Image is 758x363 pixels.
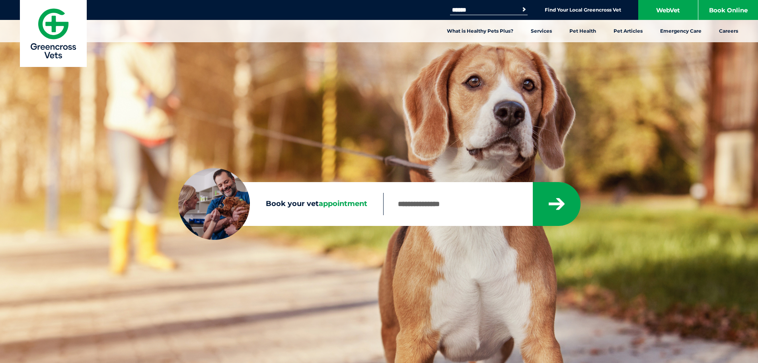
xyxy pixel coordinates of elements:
[605,20,651,42] a: Pet Articles
[651,20,710,42] a: Emergency Care
[522,20,561,42] a: Services
[561,20,605,42] a: Pet Health
[178,198,383,210] label: Book your vet
[710,20,747,42] a: Careers
[438,20,522,42] a: What is Healthy Pets Plus?
[319,199,367,208] span: appointment
[520,6,528,14] button: Search
[545,7,621,13] a: Find Your Local Greencross Vet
